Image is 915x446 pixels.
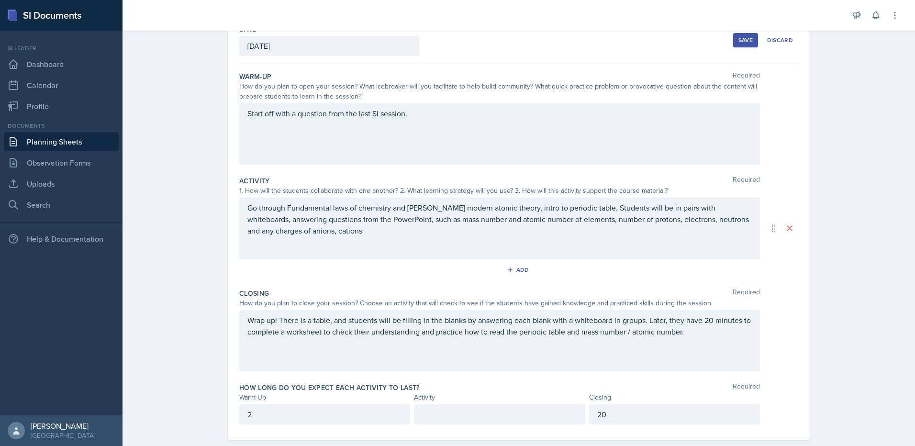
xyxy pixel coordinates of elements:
[4,132,119,151] a: Planning Sheets
[589,392,760,402] div: Closing
[4,195,119,214] a: Search
[414,392,585,402] div: Activity
[239,298,760,308] div: How do you plan to close your session? Choose an activity that will check to see if the students ...
[239,186,760,196] div: 1. How will the students collaborate with one another? 2. What learning strategy will you use? 3....
[509,266,529,274] div: Add
[4,76,119,95] a: Calendar
[31,431,95,440] div: [GEOGRAPHIC_DATA]
[247,314,752,337] p: Wrap up! There is a table, and students will be filling in the blanks by answering each blank wit...
[762,33,798,47] button: Discard
[4,55,119,74] a: Dashboard
[733,72,760,81] span: Required
[239,392,410,402] div: Warm-Up
[738,36,753,44] div: Save
[733,176,760,186] span: Required
[4,44,119,53] div: Si leader
[4,229,119,248] div: Help & Documentation
[239,176,270,186] label: Activity
[733,383,760,392] span: Required
[239,383,420,392] label: How long do you expect each activity to last?
[4,153,119,172] a: Observation Forms
[733,289,760,298] span: Required
[31,421,95,431] div: [PERSON_NAME]
[4,97,119,116] a: Profile
[247,108,752,119] p: Start off with a question from the last SI session.
[4,174,119,193] a: Uploads
[247,409,402,420] p: 2
[239,72,271,81] label: Warm-Up
[247,202,752,236] p: Go through Fundamental laws of chemistry and [PERSON_NAME] modern atomic theory, intro to periodi...
[239,81,760,101] div: How do you plan to open your session? What icebreaker will you facilitate to help build community...
[733,33,758,47] button: Save
[4,122,119,130] div: Documents
[767,36,793,44] div: Discard
[597,409,752,420] p: 20
[503,263,535,277] button: Add
[239,289,269,298] label: Closing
